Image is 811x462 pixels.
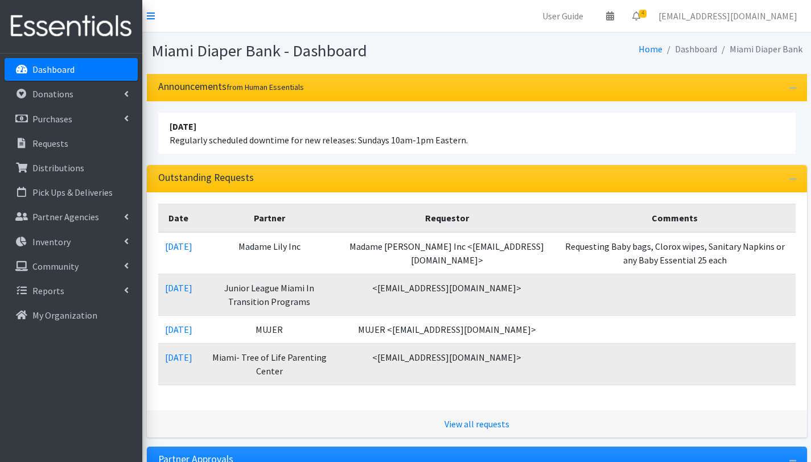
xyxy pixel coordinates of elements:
th: Partner [199,204,340,232]
p: Pick Ups & Deliveries [32,187,113,198]
p: Requests [32,138,68,149]
a: Donations [5,82,138,105]
td: MUJER <[EMAIL_ADDRESS][DOMAIN_NAME]> [340,315,554,343]
li: Dashboard [662,41,717,57]
a: My Organization [5,304,138,327]
a: Purchases [5,108,138,130]
h3: Announcements [158,81,304,93]
a: Requests [5,132,138,155]
a: [DATE] [165,352,192,363]
td: Miami- Tree of Life Parenting Center [199,343,340,385]
a: Partner Agencies [5,205,138,228]
p: Reports [32,285,64,296]
a: View all requests [444,418,509,430]
li: Miami Diaper Bank [717,41,802,57]
p: Dashboard [32,64,75,75]
h1: Miami Diaper Bank - Dashboard [151,41,473,61]
a: Reports [5,279,138,302]
th: Comments [554,204,796,232]
a: Dashboard [5,58,138,81]
td: Junior League Miami In Transition Programs [199,274,340,315]
th: Date [158,204,199,232]
p: My Organization [32,310,97,321]
th: Requestor [340,204,554,232]
p: Purchases [32,113,72,125]
a: [DATE] [165,241,192,252]
li: Regularly scheduled downtime for new releases: Sundays 10am-1pm Eastern. [158,113,796,154]
td: MUJER [199,315,340,343]
td: Madame [PERSON_NAME] Inc <[EMAIL_ADDRESS][DOMAIN_NAME]> [340,232,554,274]
strong: [DATE] [170,121,196,132]
a: Inventory [5,230,138,253]
span: 4 [639,10,647,18]
p: Donations [32,88,73,100]
a: User Guide [533,5,592,27]
p: Partner Agencies [32,211,99,222]
p: Inventory [32,236,71,247]
img: HumanEssentials [5,7,138,46]
a: [EMAIL_ADDRESS][DOMAIN_NAME] [649,5,806,27]
td: Requesting Baby bags, Clorox wipes, Sanitary Napkins or any Baby Essential 25 each [554,232,796,274]
a: [DATE] [165,282,192,294]
p: Distributions [32,162,84,174]
h3: Outstanding Requests [158,172,254,184]
td: <[EMAIL_ADDRESS][DOMAIN_NAME]> [340,274,554,315]
a: Home [639,43,662,55]
a: 4 [623,5,649,27]
a: [DATE] [165,324,192,335]
a: Distributions [5,156,138,179]
a: Community [5,255,138,278]
small: from Human Essentials [227,82,304,92]
td: <[EMAIL_ADDRESS][DOMAIN_NAME]> [340,343,554,385]
p: Community [32,261,79,272]
a: Pick Ups & Deliveries [5,181,138,204]
td: Madame Lily Inc [199,232,340,274]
